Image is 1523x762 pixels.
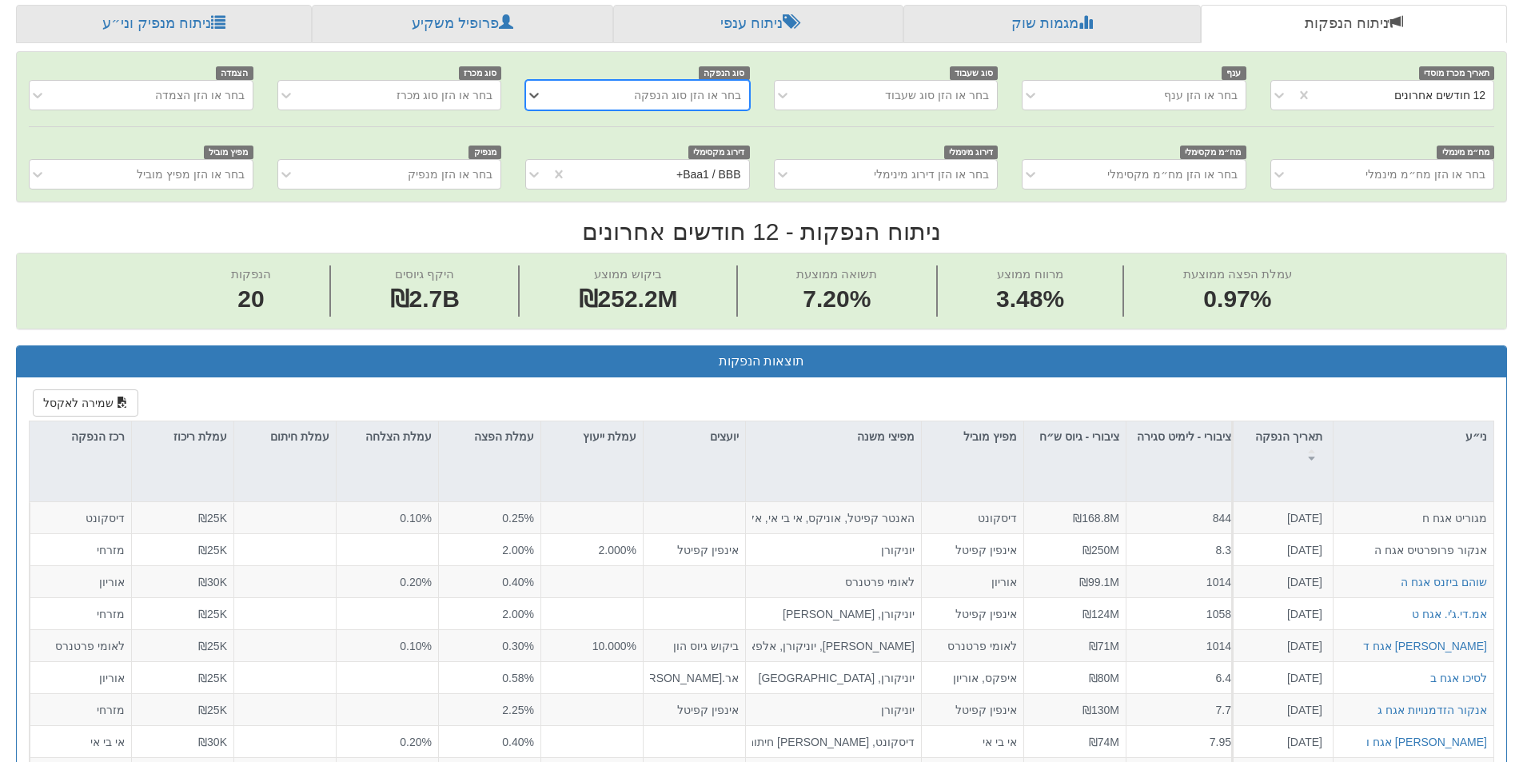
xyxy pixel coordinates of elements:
[1164,87,1238,103] div: בחר או הזן ענף
[650,669,739,685] div: אר.[PERSON_NAME]
[16,5,312,43] a: ניתוח מנפיק וני״ע
[29,354,1494,369] h3: תוצאות הנפקות
[155,87,245,103] div: בחר או הזן הצמדה
[137,166,245,182] div: בחר או הזן מפיץ מוביל
[37,669,125,685] div: אוריון
[439,421,540,452] div: עמלת הפצה
[468,146,501,159] span: מנפיק
[198,607,227,620] span: ₪25K
[1089,735,1119,748] span: ₪74M
[343,733,432,749] div: 0.20%
[1377,701,1487,717] button: אנקור הזדמנויות אגח ג
[644,421,745,452] div: יועצים
[997,267,1063,281] span: מרווח ממוצע
[1394,87,1485,103] div: 12 חודשים אחרונים
[30,421,131,452] div: רכז הנפקה
[885,87,989,103] div: בחר או הזן סוג שעבוד
[397,87,493,103] div: בחר או הזן סוג מכרז
[1133,669,1231,685] div: 6.4
[1437,146,1494,159] span: מח״מ מינמלי
[198,735,227,748] span: ₪30K
[676,166,741,182] div: Baa1 / BBB+
[650,701,739,717] div: אינפין קפיטל
[198,575,227,588] span: ₪30K
[1430,669,1487,685] button: לסיכו אגח ב
[796,282,877,317] span: 7.20%
[312,5,612,43] a: פרופיל משקיע
[594,267,661,281] span: ביקוש ממוצע
[1334,421,1493,452] div: ני״ע
[37,733,125,749] div: אי בי אי
[198,543,227,556] span: ₪25K
[1363,637,1487,653] button: [PERSON_NAME] אגח ד
[752,510,915,526] div: האנטר קפיטל, אוניקס, אי בי אי, אקסטרה מייל, יוניקורן
[395,267,454,281] span: היקף גיוסים
[928,573,1017,589] div: אוריון
[1183,282,1292,317] span: 0.97%
[445,733,534,749] div: 0.40%
[928,510,1017,526] div: דיסקונט
[548,541,636,557] div: 2.000%
[445,605,534,621] div: 2.00%
[1126,421,1238,470] div: ציבורי - לימיט סגירה
[688,146,750,159] span: דירוג מקסימלי
[650,541,739,557] div: אינפין קפיטל
[699,66,750,80] span: סוג הנפקה
[445,573,534,589] div: 0.40%
[198,671,227,684] span: ₪25K
[1107,166,1238,182] div: בחר או הזן מח״מ מקסימלי
[634,87,741,103] div: בחר או הזן סוג הנפקה
[445,541,534,557] div: 2.00%
[1340,510,1487,526] div: מגוריט אגח ח
[37,701,125,717] div: מזרחי
[198,512,227,525] span: ₪25K
[216,66,253,80] span: הצמדה
[548,637,636,653] div: 10.000%
[198,703,227,716] span: ₪25K
[1238,669,1322,685] div: [DATE]
[1366,166,1485,182] div: בחר או הזן מח״מ מינמלי
[752,669,915,685] div: יוניקורן, [GEOGRAPHIC_DATA]
[874,166,989,182] div: בחר או הזן דירוג מינימלי
[204,146,253,159] span: מפיץ מוביל
[650,637,739,653] div: ביקוש גיוס הון
[37,541,125,557] div: מזרחי
[37,573,125,589] div: אוריון
[1024,421,1126,470] div: ציבורי - גיוס ש״ח
[1238,605,1322,621] div: [DATE]
[928,605,1017,621] div: אינפין קפיטל
[1082,607,1119,620] span: ₪124M
[1089,671,1119,684] span: ₪80M
[1238,541,1322,557] div: [DATE]
[445,637,534,653] div: 0.30%
[1133,733,1231,749] div: 7.95
[1238,701,1322,717] div: [DATE]
[1238,637,1322,653] div: [DATE]
[752,573,915,589] div: לאומי פרטנרס
[922,421,1023,452] div: מפיץ מוביל
[231,267,271,281] span: הנפקות
[231,282,271,317] span: 20
[1366,733,1487,749] button: [PERSON_NAME] אגח ו
[1133,541,1231,557] div: 8.3
[343,573,432,589] div: 0.20%
[928,669,1017,685] div: איפקס, אוריון
[1133,510,1231,526] div: 844
[1082,703,1119,716] span: ₪130M
[1238,733,1322,749] div: [DATE]
[1201,5,1507,43] a: ניתוח הנפקות
[1222,66,1246,80] span: ענף
[752,733,915,749] div: דיסקונט, [PERSON_NAME] חיתום, יוניקורן
[1401,573,1487,589] div: שוהם ביזנס אגח ה
[928,701,1017,717] div: אינפין קפיטל
[1133,573,1231,589] div: 1014
[1073,512,1119,525] span: ₪168.8M
[903,5,1200,43] a: מגמות שוק
[445,510,534,526] div: 0.25%
[1340,541,1487,557] div: אנקור פרופרטיס אגח ה
[33,389,138,417] button: שמירה לאקסל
